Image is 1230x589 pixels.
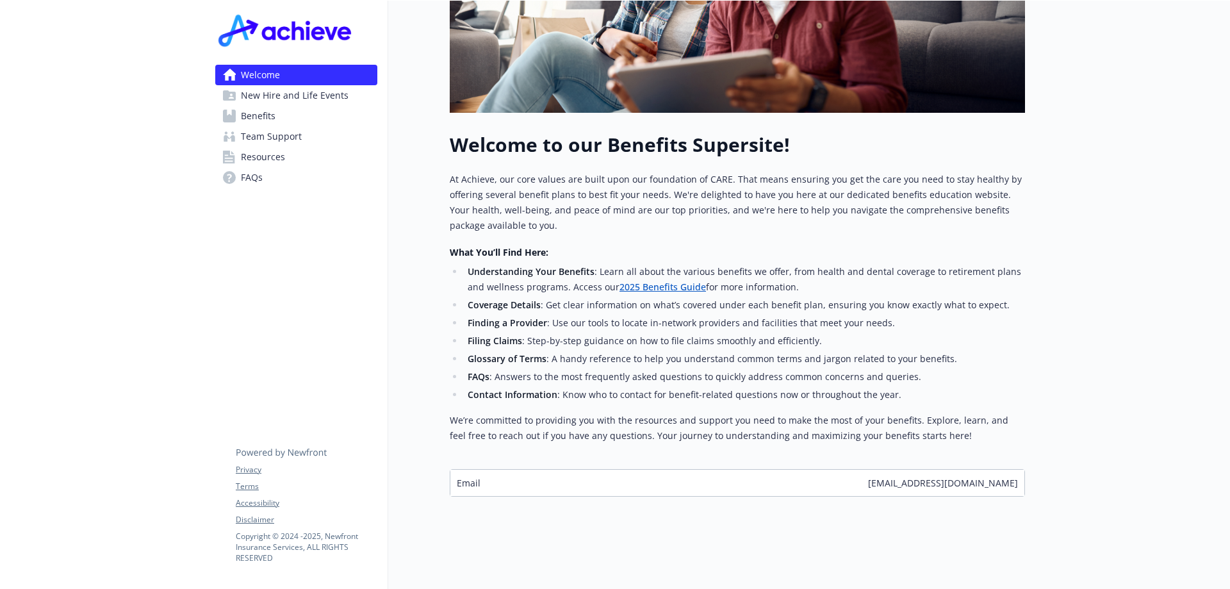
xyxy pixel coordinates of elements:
[241,106,275,126] span: Benefits
[450,133,1025,156] h1: Welcome to our Benefits Supersite!
[241,85,348,106] span: New Hire and Life Events
[241,167,263,188] span: FAQs
[450,172,1025,233] p: At Achieve, our core values are built upon our foundation of CARE. That means ensuring you get th...
[468,353,546,365] strong: Glossary of Terms
[464,315,1025,331] li: : Use our tools to locate in-network providers and facilities that meet your needs.
[215,85,377,106] a: New Hire and Life Events
[215,147,377,167] a: Resources
[468,265,594,278] strong: Understanding Your Benefits
[468,317,547,329] strong: Finding a Provider
[215,126,377,147] a: Team Support
[464,264,1025,295] li: : Learn all about the various benefits we offer, from health and dental coverage to retirement pl...
[236,497,377,509] a: Accessibility
[236,514,377,526] a: Disclaimer
[241,126,302,147] span: Team Support
[464,369,1025,385] li: : Answers to the most frequently asked questions to quickly address common concerns and queries.
[450,246,548,258] strong: What You’ll Find Here:
[215,106,377,126] a: Benefits
[241,147,285,167] span: Resources
[464,387,1025,402] li: : Know who to contact for benefit-related questions now or throughout the year.
[619,281,706,293] a: 2025 Benefits Guide
[215,65,377,85] a: Welcome
[464,297,1025,313] li: : Get clear information on what’s covered under each benefit plan, ensuring you know exactly what...
[215,167,377,188] a: FAQs
[468,370,489,383] strong: FAQs
[464,351,1025,367] li: : A handy reference to help you understand common terms and jargon related to your benefits.
[464,333,1025,349] li: : Step-by-step guidance on how to file claims smoothly and efficiently.
[457,476,480,490] span: Email
[868,476,1018,490] span: [EMAIL_ADDRESS][DOMAIN_NAME]
[236,481,377,492] a: Terms
[236,464,377,476] a: Privacy
[450,413,1025,444] p: We’re committed to providing you with the resources and support you need to make the most of your...
[236,531,377,563] p: Copyright © 2024 - 2025 , Newfront Insurance Services, ALL RIGHTS RESERVED
[241,65,280,85] span: Welcome
[468,388,557,401] strong: Contact Information
[468,335,522,347] strong: Filing Claims
[468,299,541,311] strong: Coverage Details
